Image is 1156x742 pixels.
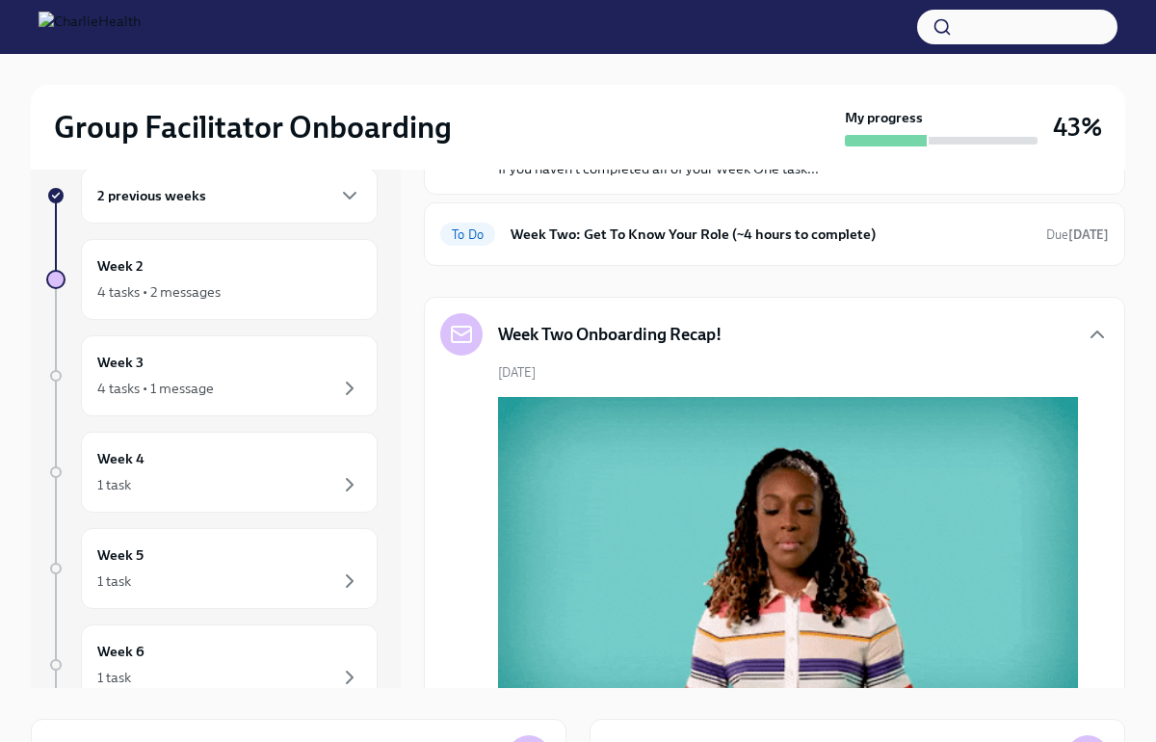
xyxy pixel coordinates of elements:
h3: 43% [1053,110,1102,145]
span: [DATE] [498,363,536,382]
h6: 2 previous weeks [97,185,206,206]
h6: Week Two: Get To Know Your Role (~4 hours to complete) [511,224,1031,245]
div: 1 task [97,571,131,591]
img: CharlieHealth [39,12,141,42]
h6: Week 6 [97,641,144,662]
div: 1 task [97,668,131,687]
div: 1 task [97,475,131,494]
span: To Do [440,227,495,242]
strong: [DATE] [1068,227,1109,242]
h6: Week 5 [97,544,144,566]
h2: Group Facilitator Onboarding [54,108,452,146]
h6: Week 3 [97,352,144,373]
a: Week 24 tasks • 2 messages [46,239,378,320]
span: Due [1046,227,1109,242]
a: Week 41 task [46,432,378,513]
a: Week 51 task [46,528,378,609]
a: Week 61 task [46,624,378,705]
button: Zoom image [498,397,1078,724]
div: 4 tasks • 1 message [97,379,214,398]
div: 4 tasks • 2 messages [97,282,221,302]
a: To DoWeek Two: Get To Know Your Role (~4 hours to complete)Due[DATE] [440,219,1109,250]
h6: Week 4 [97,448,144,469]
a: Week 34 tasks • 1 message [46,335,378,416]
div: 2 previous weeks [81,168,378,224]
h5: Week Two Onboarding Recap! [498,323,722,346]
strong: My progress [845,108,923,127]
h6: Week 2 [97,255,144,277]
span: August 18th, 2025 10:00 [1046,225,1109,244]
